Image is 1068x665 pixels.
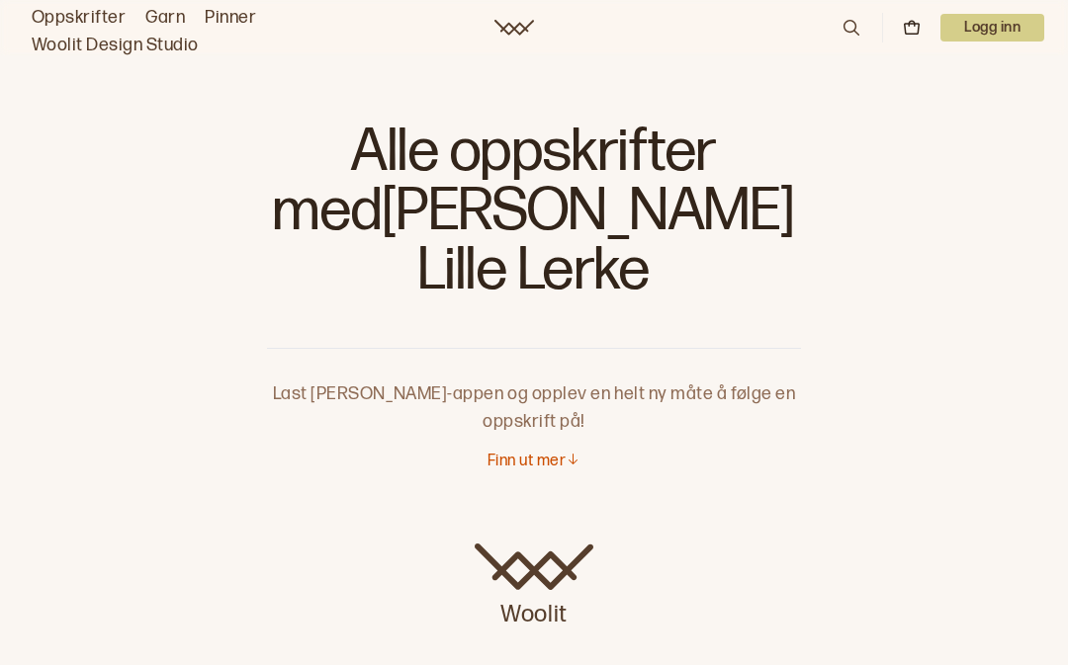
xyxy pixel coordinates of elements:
p: Logg inn [940,14,1044,42]
a: Garn [145,4,185,32]
a: Oppskrifter [32,4,126,32]
button: Finn ut mer [488,452,580,472]
a: Woolit Design Studio [32,32,199,59]
a: Pinner [205,4,256,32]
p: Woolit [475,591,593,630]
p: Last [PERSON_NAME]-appen og opplev en helt ny måte å følge en oppskrift på! [267,349,801,436]
h1: Alle oppskrifter med [PERSON_NAME] Lille Lerke [267,119,801,316]
button: User dropdown [940,14,1044,42]
a: Woolit [494,20,534,36]
p: Finn ut mer [488,452,566,472]
img: Woolit [475,543,593,591]
a: Woolit [475,543,593,630]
